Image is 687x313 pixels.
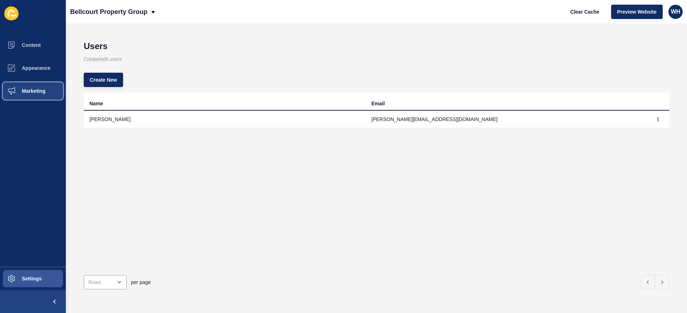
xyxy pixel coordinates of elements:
span: Clear Cache [570,8,599,15]
button: Create New [84,73,123,87]
div: Name [89,100,103,107]
td: [PERSON_NAME][EMAIL_ADDRESS][DOMAIN_NAME] [366,111,648,128]
td: [PERSON_NAME] [84,111,366,128]
span: Create New [90,76,117,83]
p: Create/edit users [84,51,669,67]
span: Preview Website [617,8,657,15]
button: Clear Cache [564,5,605,19]
span: WH [671,8,681,15]
span: per page [131,279,151,286]
div: Email [371,100,385,107]
div: open menu [84,275,127,289]
h1: Users [84,41,669,51]
button: Preview Website [611,5,663,19]
p: Bellcourt Property Group [70,3,147,21]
